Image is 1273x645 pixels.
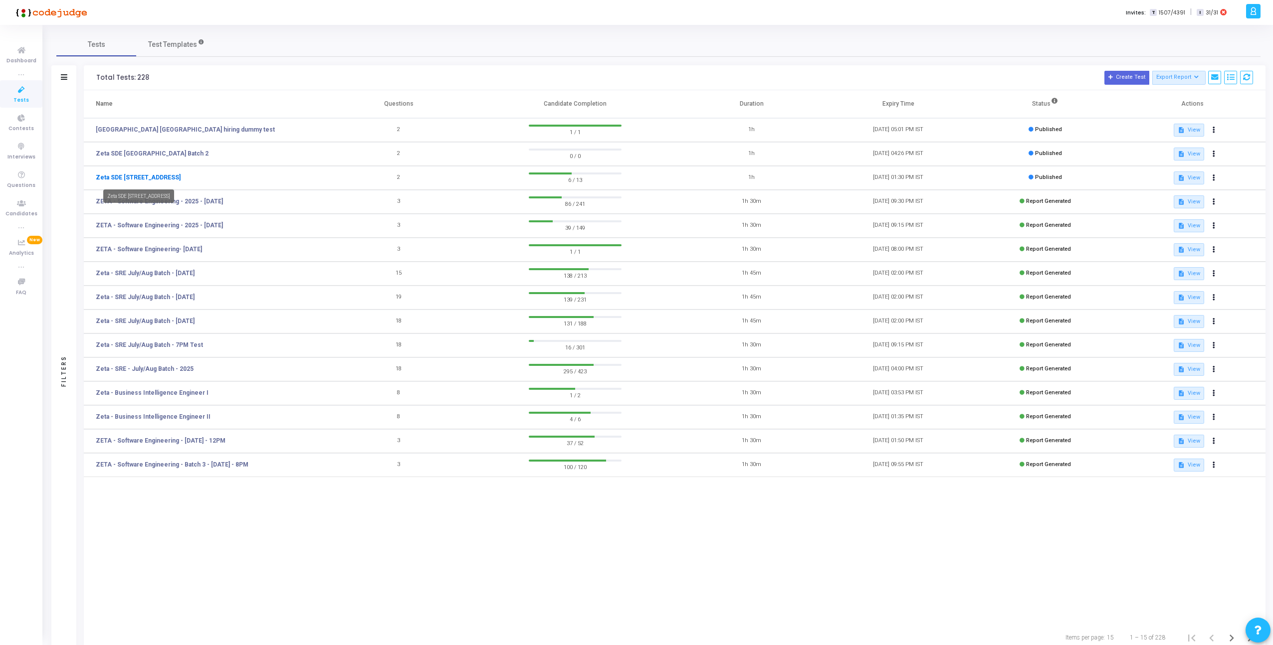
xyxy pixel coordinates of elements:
span: 0 / 0 [529,151,622,161]
span: 37 / 52 [529,438,622,448]
td: [DATE] 04:00 PM IST [825,357,972,381]
td: 8 [325,405,472,429]
td: 1h 45m [678,310,825,333]
td: 2 [325,118,472,142]
mat-icon: description [1178,270,1185,277]
a: Zeta - Business Intelligence Engineer I [96,388,209,397]
div: 1 – 15 of 228 [1130,633,1166,642]
span: 138 / 213 [529,270,622,280]
span: Contests [8,125,34,133]
span: 100 / 120 [529,462,622,472]
td: [DATE] 01:35 PM IST [825,405,972,429]
td: [DATE] 01:30 PM IST [825,166,972,190]
button: View [1174,387,1204,400]
a: Zeta - SRE July/Aug Batch - [DATE] [96,293,195,302]
span: 6 / 13 [529,174,622,184]
td: [DATE] 09:30 PM IST [825,190,972,214]
a: ZETA - Software Engineering- [DATE] [96,245,202,254]
mat-icon: description [1178,151,1185,158]
span: Report Generated [1026,389,1071,396]
td: 1h 30m [678,405,825,429]
button: View [1174,195,1204,208]
button: View [1174,291,1204,304]
td: 19 [325,286,472,310]
span: | [1190,7,1192,17]
button: View [1174,315,1204,328]
td: 15 [325,262,472,286]
span: Report Generated [1026,270,1071,276]
td: 1h 30m [678,381,825,405]
span: Report Generated [1026,437,1071,444]
button: View [1174,435,1204,448]
a: [GEOGRAPHIC_DATA] [GEOGRAPHIC_DATA] hiring dummy test [96,125,275,134]
mat-icon: description [1178,294,1185,301]
td: [DATE] 02:00 PM IST [825,262,972,286]
th: Actions [1119,90,1266,118]
span: Published [1035,126,1062,133]
button: View [1174,339,1204,352]
button: View [1174,171,1204,184]
td: [DATE] 05:01 PM IST [825,118,972,142]
button: View [1174,243,1204,256]
span: New [27,236,42,244]
td: [DATE] 02:00 PM IST [825,310,972,333]
span: Report Generated [1026,222,1071,228]
td: 2 [325,166,472,190]
span: T [1150,9,1156,16]
span: Report Generated [1026,294,1071,300]
a: Zeta - SRE July/Aug Batch - [DATE] [96,317,195,325]
th: Candidate Completion [472,90,678,118]
td: 8 [325,381,472,405]
mat-icon: description [1178,127,1185,134]
td: 2 [325,142,472,166]
td: 1h [678,118,825,142]
div: Filters [59,316,68,426]
mat-icon: description [1178,390,1185,397]
span: Dashboard [6,57,36,65]
td: 1h 30m [678,453,825,477]
a: ZETA - Software Engineering - Batch 3 - [DATE] - 8PM [96,460,248,469]
span: 86 / 241 [529,198,622,208]
span: Analytics [9,249,34,258]
span: Published [1035,174,1062,180]
td: [DATE] 09:15 PM IST [825,214,972,238]
td: 1h 30m [678,429,825,453]
div: Items per page: [1065,633,1105,642]
td: [DATE] 09:15 PM IST [825,333,972,357]
mat-icon: description [1178,414,1185,421]
span: Report Generated [1026,341,1071,348]
td: 3 [325,190,472,214]
span: 4 / 6 [529,414,622,424]
div: Total Tests: 228 [96,74,149,82]
span: 139 / 231 [529,294,622,304]
div: Zeta SDE [STREET_ADDRESS] [103,189,174,203]
button: View [1174,148,1204,161]
span: Test Templates [148,39,197,50]
span: Tests [88,39,105,50]
span: 131 / 188 [529,318,622,328]
td: 18 [325,310,472,333]
span: 1507/4391 [1159,8,1185,17]
a: ZETA - Software Engineering - 2025 - [DATE] [96,221,223,230]
mat-icon: description [1178,318,1185,325]
span: 31/31 [1206,8,1218,17]
button: Export Report [1152,71,1206,85]
th: Status [972,90,1118,118]
span: Questions [7,181,35,190]
span: Published [1035,150,1062,157]
span: 39 / 149 [529,222,622,232]
span: Candidates [5,210,37,218]
span: FAQ [16,289,26,297]
td: 3 [325,238,472,262]
th: Questions [325,90,472,118]
span: Report Generated [1026,461,1071,468]
span: Report Generated [1026,198,1071,204]
td: 18 [325,333,472,357]
span: 295 / 423 [529,366,622,376]
span: Tests [13,96,29,105]
th: Name [84,90,325,118]
td: [DATE] 04:26 PM IST [825,142,972,166]
button: Create Test [1104,71,1149,85]
button: View [1174,219,1204,232]
a: Zeta - SRE July/Aug Batch - 7PM Test [96,340,203,349]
